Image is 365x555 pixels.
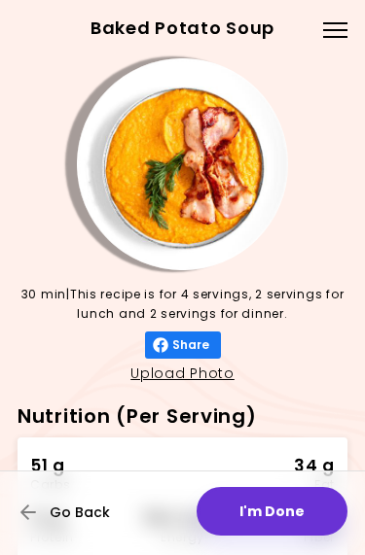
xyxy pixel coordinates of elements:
[18,401,347,433] h2: Nutrition (Per Serving)
[30,453,131,479] div: 51 g
[130,364,235,383] a: Upload Photo
[18,285,347,325] p: 30 min | This recipe is for 4 servings, 2 servings for lunch and 2 servings for dinner.
[20,491,137,534] button: Go Back
[197,487,347,536] button: I'm Done
[19,13,346,44] h2: Baked Potato Soup
[50,504,110,520] span: Go Back
[234,453,335,479] div: 34 g
[145,331,221,359] button: Share
[168,338,213,352] span: Share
